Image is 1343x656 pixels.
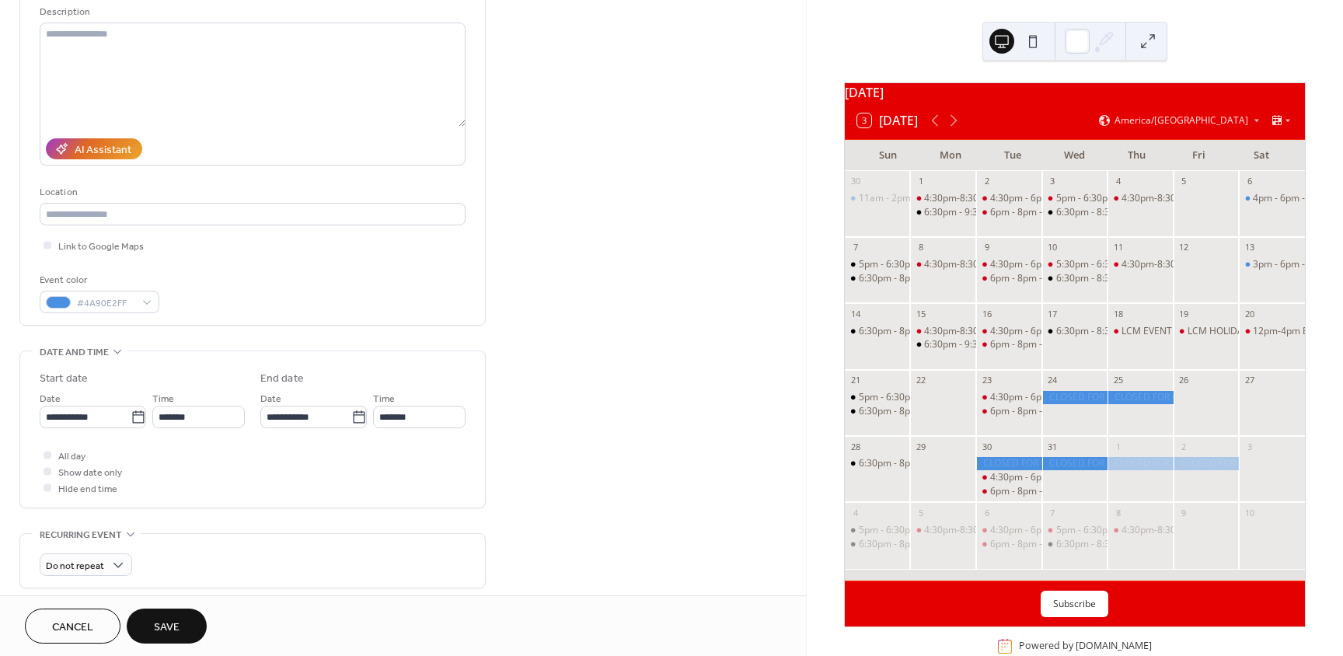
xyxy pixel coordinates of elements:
button: 3[DATE] [852,110,923,131]
div: 6:30pm - 8:30pm - LC BIBLE STUDY [1042,206,1108,219]
div: 11 [1112,242,1124,253]
span: Do not repeat [46,557,104,575]
div: 5pm - 6:30pm - ADULT PICKLEBALL [859,258,1010,271]
div: 6:30pm - 8pm - AVERAGE JOES GAME NIGHT [859,405,1051,418]
div: 6pm - 8pm - WENDY PICKLEBALL [976,206,1042,219]
div: 5pm - 6:30pm - ADULT PICKLEBALL [859,391,1010,404]
div: 6:30pm - 8pm - AVERAGE JOES GAME NIGHT [859,538,1051,551]
div: 6 [1244,176,1255,187]
div: 5pm - 6:30pm - ADULT PICKLEBALL [845,391,911,404]
div: 29 [915,441,926,452]
div: Powered by [1019,640,1152,653]
div: LCM HOLIDAY CONCERT ALL DAY [1174,325,1240,338]
div: End date [260,371,304,387]
div: 6pm - 8pm - [PERSON_NAME] [990,405,1118,418]
div: 24 [1047,375,1059,386]
div: 27 [1244,375,1255,386]
div: LCM EVENT SET UP [1121,325,1205,338]
span: Save [154,619,180,636]
div: 9 [1178,507,1190,518]
div: 21 [849,375,861,386]
div: CLOSED FOR NEW YEARS [1042,457,1108,470]
div: 4:30pm - 6pm - LIGHT DINKERS PICKLEBALL [976,471,1042,484]
span: Date and time [40,344,109,361]
div: 5:30pm - 6:30pm RISING STARS BASKETBALL 2 [1056,258,1258,271]
div: 28 [849,441,861,452]
div: 4:30pm-8:30pm SCWAVE [1121,258,1230,271]
div: 6:30pm - 9:30pm - YOUNG LIFE [910,206,976,219]
div: 4:30pm-8:30pm SCWAVE [924,325,1032,338]
div: 6:30pm - 8pm - AVERAGE JOES GAME NIGHT [859,325,1051,338]
div: 6:30pm - 8:30pm - LC BIBLE STUDY [1042,272,1108,285]
div: 4:30pm - 6pm - LIGHT DINKERS PICKLEBALL [990,192,1178,205]
div: Location [40,184,462,201]
div: 2 [1178,441,1190,452]
div: 10 [1047,242,1059,253]
span: #4A90E2FF [77,295,134,312]
div: [DATE] [845,83,1305,102]
div: Description [40,4,462,20]
div: Sun [857,140,919,171]
div: 5pm - 6:30pm - ADULT PICKLEBALL [845,258,911,271]
div: 3pm - 6pm - BRIANA BIRTHDAY PARTY [1239,258,1305,271]
div: 20 [1244,308,1255,319]
div: 1 [915,176,926,187]
div: 6:30pm - 8pm - AVERAGE JOES GAME NIGHT [859,457,1051,470]
div: 12 [1178,242,1190,253]
div: 4:30pm-8:30pm SCWAVE [910,258,976,271]
div: 10 [1244,507,1255,518]
div: LCM EVENT SET UP [1108,325,1174,338]
div: LCM HOLIDAY CONCERT ALL DAY [1188,325,1333,338]
div: 4:30pm-8:30pm SCWAVE [924,524,1032,537]
div: 4:30pm-8:30pm SCWAVE [910,524,976,537]
div: 6pm - 8pm - WENDY PICKLEBALL [976,538,1042,551]
a: [DOMAIN_NAME] [1076,640,1152,653]
div: Wed [1044,140,1106,171]
div: 2 [981,176,992,187]
div: 5pm - 6:30pm - ADULT PICKLEBALL [859,524,1010,537]
div: 5pm - 6:30pm RISING STARS BASKETBALL 2 [1042,192,1108,205]
div: 4:30pm - 6pm - LIGHT DINKERS PICKLEBALL [990,391,1178,404]
div: 3 [1244,441,1255,452]
div: 4:30pm - 6pm - LIGHT DINKERS PICKLEBALL [976,325,1042,338]
div: 15 [915,308,926,319]
div: 7 [849,242,861,253]
div: 19 [1178,308,1190,319]
div: AI Assistant [75,142,131,159]
div: 6:30pm - 8pm - AVERAGE JOES GAME NIGHT [845,457,911,470]
div: Tue [982,140,1044,171]
div: 4:30pm-8:30pm SCWAVE [910,325,976,338]
span: Cancel [52,619,93,636]
div: 13 [1244,242,1255,253]
button: Save [127,609,207,644]
div: 6:30pm - 8:30pm - LC [DEMOGRAPHIC_DATA] STUDY [1056,538,1285,551]
span: Date [260,391,281,407]
div: 4:30pm-8:30pm SCWAVE [924,192,1032,205]
div: 6 [981,507,992,518]
span: Time [152,391,174,407]
div: 26 [1178,375,1190,386]
span: America/[GEOGRAPHIC_DATA] [1115,116,1248,125]
div: 6:30pm - 8pm - AVERAGE JOES GAME NIGHT [845,405,911,418]
div: 4:30pm - 6pm - LIGHT DINKERS PICKLEBALL [990,325,1178,338]
div: 4:30pm-8:30pm SCWAVE [1121,192,1230,205]
div: 1 [1112,441,1124,452]
div: 6:30pm - 8:30pm - LC BIBLE STUDY [1042,325,1108,338]
div: 30 [981,441,992,452]
span: All day [58,448,85,465]
div: CLOSED FOR NEW YEARS [1174,457,1240,470]
div: Event color [40,272,156,288]
div: 30 [849,176,861,187]
div: 9 [981,242,992,253]
div: 6:30pm - 8:30pm - LC BIBLE STUDY [1042,538,1108,551]
span: Time [373,391,395,407]
div: 4:30pm-8:30pm SCWAVE [910,192,976,205]
div: 6pm - 8pm - [PERSON_NAME] [990,206,1118,219]
div: 6:30pm - 8:30pm - LC [DEMOGRAPHIC_DATA] STUDY [1056,206,1285,219]
div: 4:30pm - 6pm - LIGHT DINKERS PICKLEBALL [990,471,1178,484]
div: 4:30pm - 6pm - LIGHT DINKERS PICKLEBALL [990,524,1178,537]
div: 6:30pm - 8:30pm - LC [DEMOGRAPHIC_DATA] STUDY [1056,272,1285,285]
div: 6:30pm - 9:30pm - YOUNG LIFE [924,206,1058,219]
div: 14 [849,308,861,319]
div: CLOSED FOR NEW YEARS [1108,457,1174,470]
